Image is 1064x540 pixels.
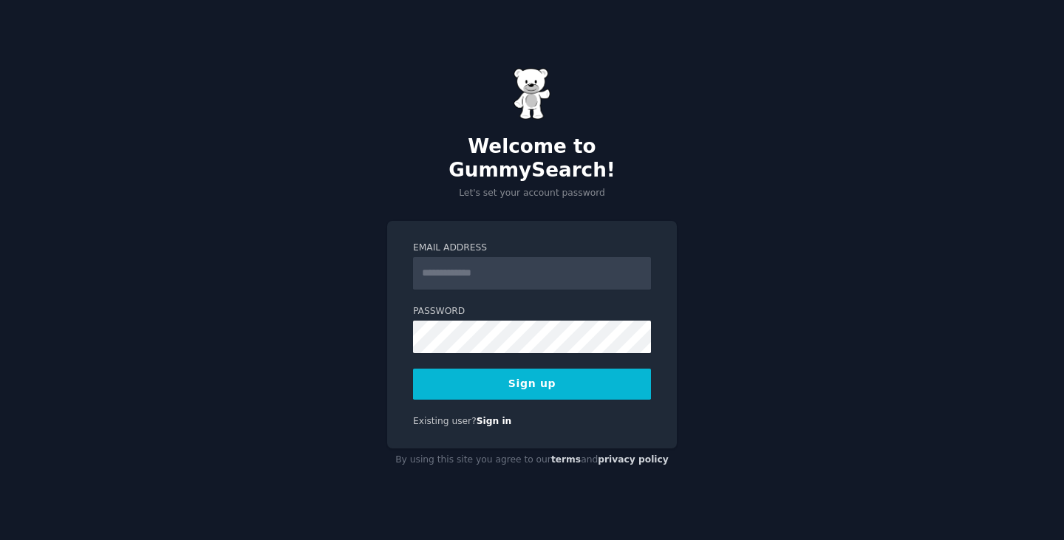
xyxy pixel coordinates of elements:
img: Gummy Bear [514,68,550,120]
label: Password [413,305,651,318]
a: privacy policy [598,454,669,465]
p: Let's set your account password [387,187,677,200]
button: Sign up [413,369,651,400]
label: Email Address [413,242,651,255]
h2: Welcome to GummySearch! [387,135,677,182]
div: By using this site you agree to our and [387,448,677,472]
span: Existing user? [413,416,477,426]
a: Sign in [477,416,512,426]
a: terms [551,454,581,465]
